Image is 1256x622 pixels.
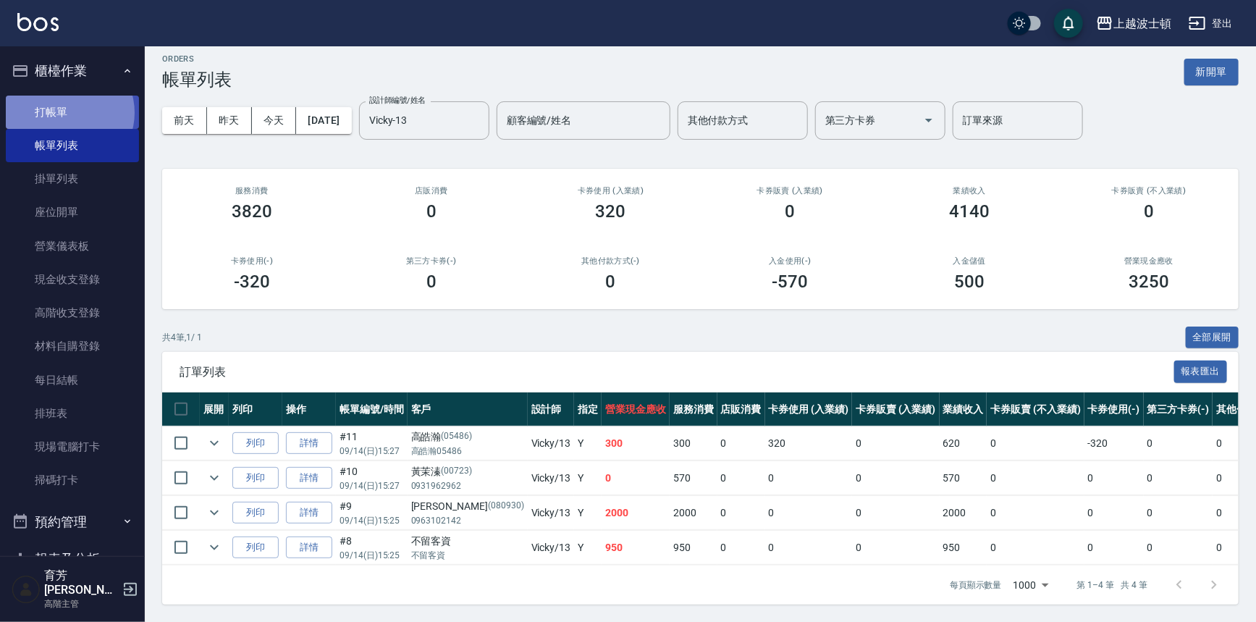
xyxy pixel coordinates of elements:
[574,496,602,530] td: Y
[987,426,1084,461] td: 0
[232,537,279,559] button: 列印
[1076,186,1221,196] h2: 卡券販賣 (不入業績)
[1183,10,1239,37] button: 登出
[180,256,324,266] h2: 卡券使用(-)
[180,186,324,196] h3: 服務消費
[282,392,336,426] th: 操作
[1084,496,1144,530] td: 0
[180,365,1174,379] span: 訂單列表
[411,534,524,549] div: 不留客資
[1113,14,1171,33] div: 上越波士頓
[670,392,717,426] th: 服務消費
[765,426,853,461] td: 320
[6,503,139,541] button: 預約管理
[852,461,940,495] td: 0
[286,432,332,455] a: 詳情
[232,502,279,524] button: 列印
[987,392,1084,426] th: 卡券販賣 (不入業績)
[987,496,1084,530] td: 0
[1184,59,1239,85] button: 新開單
[162,331,202,344] p: 共 4 筆, 1 / 1
[336,531,408,565] td: #8
[574,461,602,495] td: Y
[717,426,765,461] td: 0
[411,514,524,527] p: 0963102142
[232,467,279,489] button: 列印
[6,162,139,196] a: 掛單列表
[528,392,575,426] th: 設計師
[340,514,404,527] p: 09/14 (日) 15:25
[6,52,139,90] button: 櫃檯作業
[408,392,528,426] th: 客戶
[950,579,1002,592] p: 每頁顯示數量
[200,392,229,426] th: 展開
[234,272,270,292] h3: -320
[207,107,252,134] button: 昨天
[765,496,853,530] td: 0
[6,363,139,397] a: 每日結帳
[949,201,990,222] h3: 4140
[574,392,602,426] th: 指定
[670,461,717,495] td: 570
[528,496,575,530] td: Vicky /13
[369,95,426,106] label: 設計師編號/姓名
[528,531,575,565] td: Vicky /13
[442,429,473,445] p: (05486)
[987,531,1084,565] td: 0
[442,464,473,479] p: (00723)
[1174,364,1228,378] a: 報表匯出
[1090,9,1177,38] button: 上越波士頓
[1144,392,1213,426] th: 第三方卡券(-)
[765,461,853,495] td: 0
[528,426,575,461] td: Vicky /13
[6,129,139,162] a: 帳單列表
[574,426,602,461] td: Y
[765,531,853,565] td: 0
[296,107,351,134] button: [DATE]
[596,201,626,222] h3: 320
[717,186,862,196] h2: 卡券販賣 (入業績)
[670,496,717,530] td: 2000
[606,272,616,292] h3: 0
[717,496,765,530] td: 0
[602,392,670,426] th: 營業現金應收
[336,496,408,530] td: #9
[940,496,987,530] td: 2000
[203,432,225,454] button: expand row
[602,531,670,565] td: 950
[6,263,139,296] a: 現金收支登錄
[6,230,139,263] a: 營業儀表板
[1184,64,1239,78] a: 新開單
[426,201,437,222] h3: 0
[6,296,139,329] a: 高階收支登錄
[411,549,524,562] p: 不留客資
[286,537,332,559] a: 詳情
[670,426,717,461] td: 300
[917,109,940,132] button: Open
[286,502,332,524] a: 詳情
[6,540,139,578] button: 報表及分析
[1077,579,1147,592] p: 第 1–4 筆 共 4 筆
[1186,327,1239,349] button: 全部展開
[1008,566,1054,605] div: 1000
[602,426,670,461] td: 300
[717,461,765,495] td: 0
[411,499,524,514] div: [PERSON_NAME]
[1144,201,1154,222] h3: 0
[574,531,602,565] td: Y
[203,537,225,558] button: expand row
[528,461,575,495] td: Vicky /13
[897,186,1042,196] h2: 業績收入
[1054,9,1083,38] button: save
[1144,426,1213,461] td: 0
[252,107,297,134] button: 今天
[897,256,1042,266] h2: 入金儲值
[1144,496,1213,530] td: 0
[17,13,59,31] img: Logo
[765,392,853,426] th: 卡券使用 (入業績)
[426,272,437,292] h3: 0
[717,256,862,266] h2: 入金使用(-)
[6,96,139,129] a: 打帳單
[44,568,118,597] h5: 育芳[PERSON_NAME]
[44,597,118,610] p: 高階主管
